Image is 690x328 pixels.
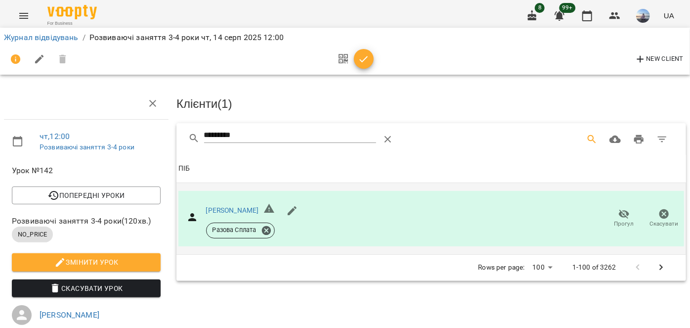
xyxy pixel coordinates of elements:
span: 8 [535,3,545,13]
li: / [83,32,86,44]
span: UA [664,10,674,21]
a: Розвиваючі заняття 3-4 роки [40,143,134,151]
div: Table Toolbar [176,123,686,155]
p: 1-100 of 3262 [572,263,616,273]
input: Search [204,128,377,143]
span: 99+ [560,3,576,13]
span: Змінити урок [20,256,153,268]
a: чт , 12:00 [40,132,70,141]
a: [PERSON_NAME] [206,206,259,214]
span: Прогул [614,220,634,228]
span: Розвиваючі заняття 3-4 роки ( 120 хв. ) [12,215,161,227]
button: Змінити урок [12,253,161,271]
span: Урок №142 [12,165,161,177]
span: Попередні уроки [20,189,153,201]
button: Прогул [604,205,644,233]
button: New Client [632,51,686,67]
span: Разова Сплата [207,226,264,234]
span: ПІБ [178,163,684,175]
div: ПІБ [178,163,190,175]
button: UA [660,6,678,25]
button: Друк [627,128,651,151]
span: Скасувати [650,220,679,228]
img: a5695baeaf149ad4712b46ffea65b4f5.jpg [636,9,650,23]
button: Menu [12,4,36,28]
div: 100 [529,260,557,275]
button: Завантажити CSV [604,128,627,151]
div: Разова Сплата [206,223,275,238]
a: [PERSON_NAME] [40,310,99,320]
button: Скасувати Урок [12,280,161,297]
button: Фільтр [650,128,674,151]
span: New Client [635,53,684,65]
button: Next Page [649,256,673,280]
h6: Невірний формат телефону ${ phone } [263,203,275,219]
p: Розвиваючі заняття 3-4 роки чт, 14 серп 2025 12:00 [89,32,284,44]
span: NO_PRICE [12,230,53,239]
div: Sort [178,163,190,175]
button: Search [580,128,604,151]
a: Журнал відвідувань [4,33,79,42]
span: For Business [47,20,97,27]
button: Скасувати [644,205,684,233]
button: Попередні уроки [12,187,161,204]
h3: Клієнти ( 1 ) [176,97,686,110]
p: Rows per page: [478,263,525,273]
img: Voopty Logo [47,5,97,19]
span: Скасувати Урок [20,282,153,294]
nav: breadcrumb [4,32,686,44]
